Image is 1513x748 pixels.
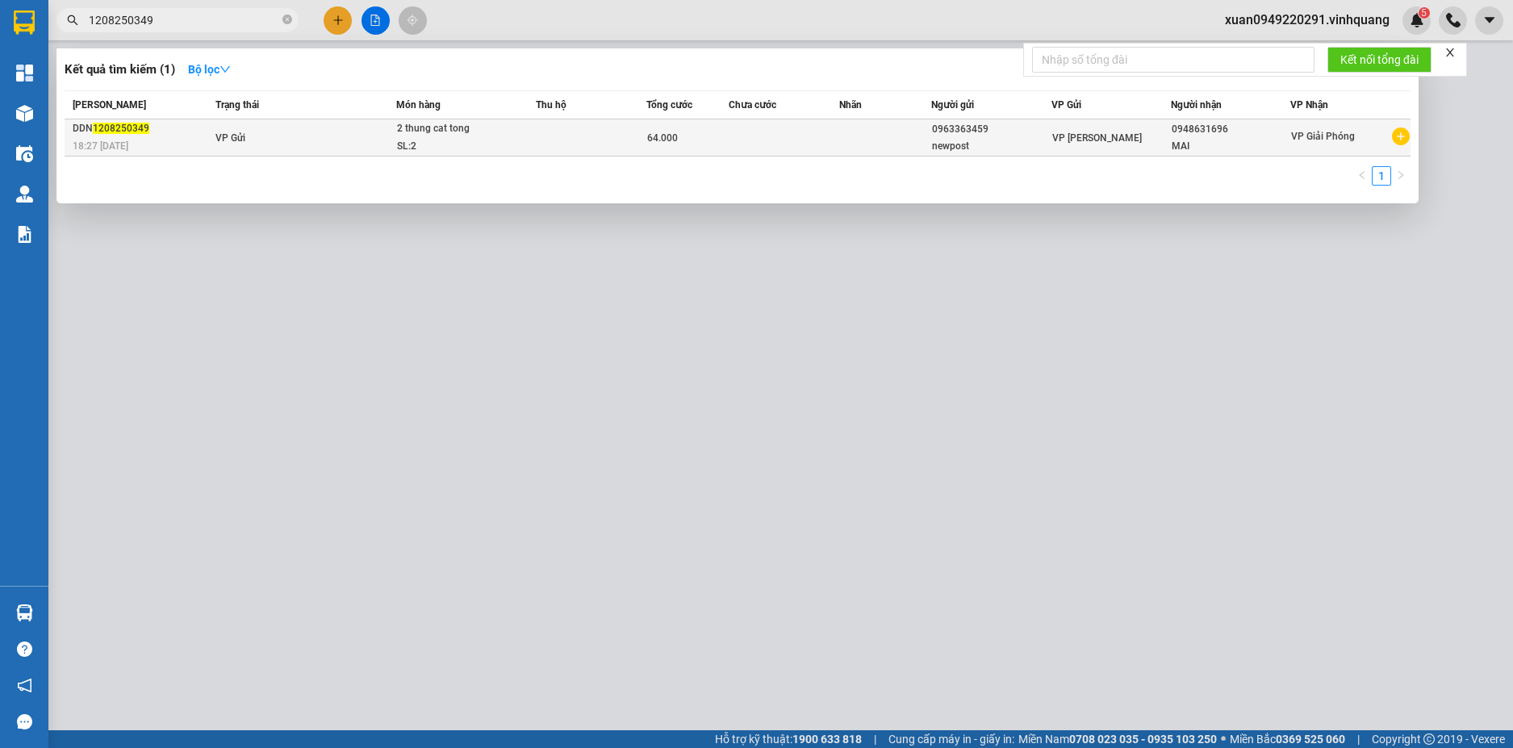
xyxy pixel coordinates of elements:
[839,99,862,111] span: Nhãn
[1340,51,1419,69] span: Kết nối tổng đài
[1396,170,1406,180] span: right
[16,105,33,122] img: warehouse-icon
[1392,127,1410,145] span: plus-circle
[17,678,32,693] span: notification
[16,186,33,203] img: warehouse-icon
[932,121,1050,138] div: 0963363459
[282,15,292,24] span: close-circle
[1372,166,1391,186] li: 1
[1352,166,1372,186] button: left
[1352,166,1372,186] li: Previous Page
[16,226,33,243] img: solution-icon
[73,99,146,111] span: [PERSON_NAME]
[282,13,292,28] span: close-circle
[17,714,32,729] span: message
[1172,121,1289,138] div: 0948631696
[73,140,128,152] span: 18:27 [DATE]
[1032,47,1314,73] input: Nhập số tổng đài
[16,604,33,621] img: warehouse-icon
[536,99,566,111] span: Thu hộ
[396,99,441,111] span: Món hàng
[1051,99,1081,111] span: VP Gửi
[1391,166,1411,186] li: Next Page
[17,641,32,657] span: question-circle
[646,99,692,111] span: Tổng cước
[1357,170,1367,180] span: left
[16,145,33,162] img: warehouse-icon
[1444,47,1456,58] span: close
[73,120,211,137] div: DDN
[1172,138,1289,155] div: MAI
[175,56,244,82] button: Bộ lọcdown
[397,120,518,138] div: 2 thung cat tong
[215,132,245,144] span: VP Gửi
[1373,167,1390,185] a: 1
[14,10,35,35] img: logo-vxr
[219,64,231,75] span: down
[1391,166,1411,186] button: right
[65,61,175,78] h3: Kết quả tìm kiếm ( 1 )
[188,63,231,76] strong: Bộ lọc
[1327,47,1431,73] button: Kết nối tổng đài
[93,123,149,134] span: 1208250349
[16,65,33,81] img: dashboard-icon
[1290,99,1328,111] span: VP Nhận
[89,11,279,29] input: Tìm tên, số ĐT hoặc mã đơn
[1052,132,1142,144] span: VP [PERSON_NAME]
[1291,131,1355,142] span: VP Giải Phóng
[67,15,78,26] span: search
[1171,99,1222,111] span: Người nhận
[931,99,974,111] span: Người gửi
[932,138,1050,155] div: newpost
[647,132,678,144] span: 64.000
[397,138,518,156] div: SL: 2
[215,99,259,111] span: Trạng thái
[729,99,776,111] span: Chưa cước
